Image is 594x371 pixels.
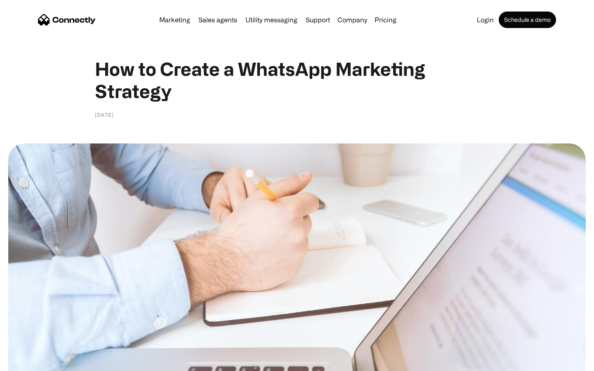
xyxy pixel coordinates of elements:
ul: Language list [16,357,49,368]
a: Schedule a demo [499,12,556,28]
h1: How to Create a WhatsApp Marketing Strategy [95,58,499,102]
a: Sales agents [195,16,240,23]
aside: Language selected: English [8,357,49,368]
a: Utility messaging [242,16,301,23]
a: Support [302,16,333,23]
div: [DATE] [95,110,114,119]
a: Login [474,16,497,23]
a: Marketing [156,16,193,23]
div: Company [337,14,367,26]
a: Pricing [371,16,400,23]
